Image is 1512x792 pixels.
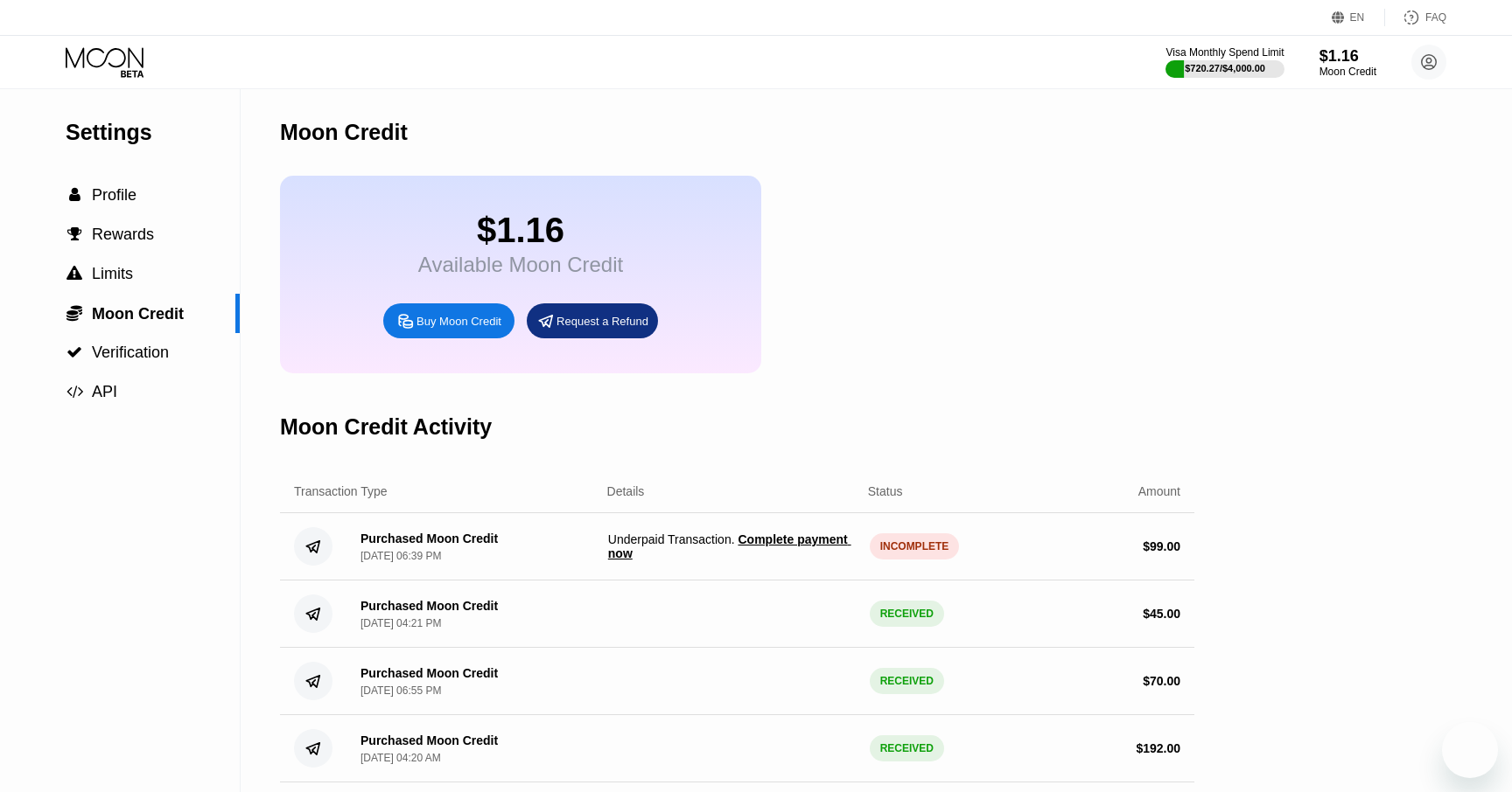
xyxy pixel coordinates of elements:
div: Moon Credit [280,120,408,145]
div: FAQ [1425,11,1446,24]
div: Request a Refund [527,303,658,338]
div: FAQ [1385,9,1446,26]
span:  [66,304,82,322]
div:  [66,384,83,399]
div: $1.16 [1319,47,1376,66]
span:  [67,226,82,242]
div: Purchased Moon Credit [360,531,498,545]
span: Complete payment now [608,532,851,560]
div: Visa Monthly Spend Limit$720.27/$4,000.00 [1165,46,1284,78]
span:  [66,266,82,281]
span:  [66,384,83,399]
span: Limits [92,265,133,282]
div: Moon Credit Activity [280,414,492,440]
div: Buy Moon Credit [416,314,501,329]
div: Request a Refund [556,314,648,329]
div: [DATE] 04:20 AM [360,752,441,764]
span: Underpaid Transaction . [608,532,856,560]
div: Available Moon Credit [418,253,623,277]
div: $1.16 [418,211,623,250]
div: $720.27 / $4,000.00 [1185,63,1265,73]
span: Verification [92,344,169,361]
div: Purchased Moon Credit [360,666,498,680]
span: Moon Credit [92,305,184,323]
div: Settings [66,120,240,145]
span: Profile [92,186,136,204]
div: $ 70.00 [1143,674,1180,688]
div: Purchased Moon Credit [360,599,498,613]
div: [DATE] 06:39 PM [360,550,441,562]
div: INCOMPLETE [870,533,960,559]
iframe: Button to launch messaging window [1442,722,1498,778]
div: $1.16Moon Credit [1319,47,1376,78]
div: $ 99.00 [1143,539,1180,553]
span:  [69,187,80,203]
div:  [66,187,83,203]
div: RECEIVED [870,601,944,627]
div: [DATE] 04:21 PM [360,617,441,629]
div: Buy Moon Credit [383,303,514,338]
div: EN [1332,9,1385,26]
div:  [66,226,83,242]
span:  [66,344,82,360]
div: RECEIVED [870,668,944,694]
span: API [92,383,117,400]
div: Moon Credit [1319,66,1376,78]
div: [DATE] 06:55 PM [360,684,441,697]
div:  [66,344,83,360]
div:  [66,266,83,281]
div: EN [1350,11,1365,24]
div: RECEIVED [870,735,944,761]
div: Amount [1138,484,1180,498]
div: Status [868,484,903,498]
div: Purchased Moon Credit [360,733,498,747]
div: Transaction Type [294,484,388,498]
div: Details [607,484,645,498]
div: $ 45.00 [1143,607,1180,621]
div: Visa Monthly Spend Limit [1165,46,1284,59]
div: $ 192.00 [1136,741,1180,755]
div:  [66,304,83,322]
span: Rewards [92,226,154,243]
